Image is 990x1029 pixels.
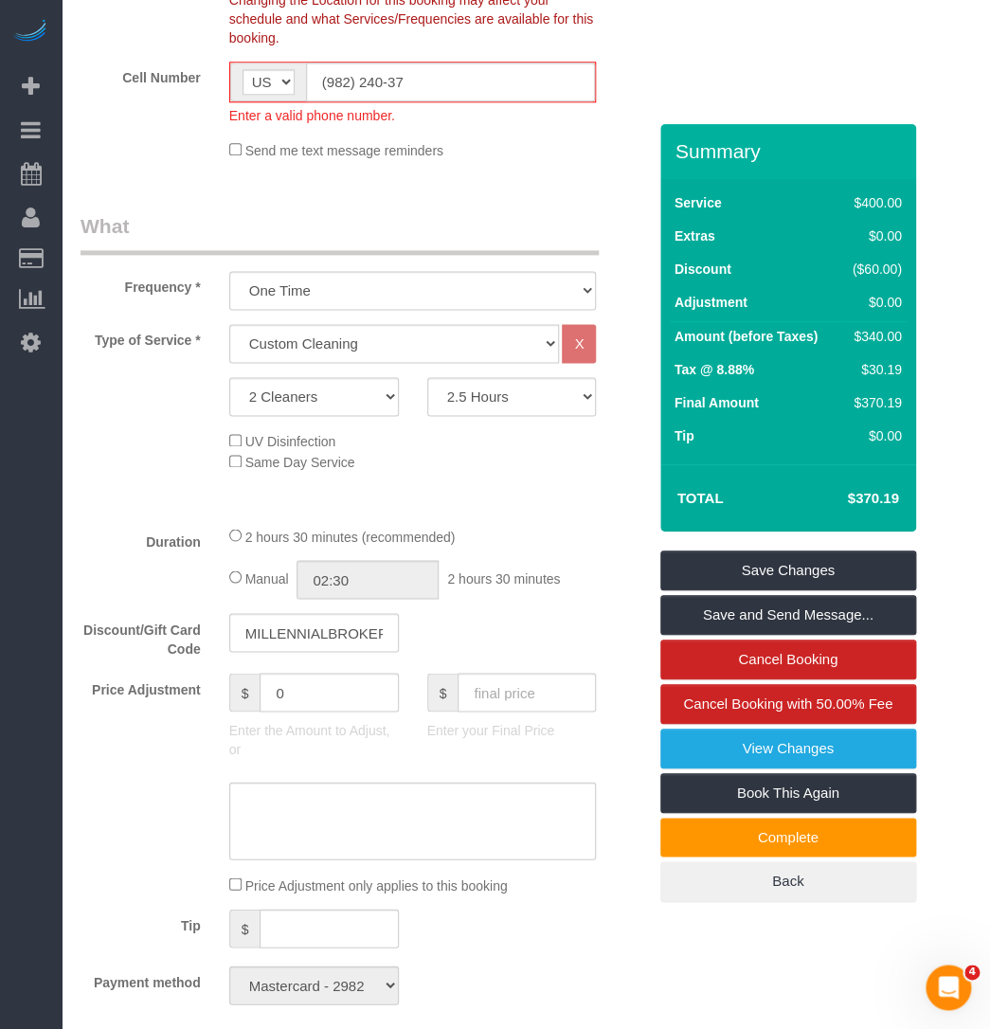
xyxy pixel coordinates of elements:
[683,695,892,712] span: Cancel Booking with 50.00% Fee
[458,673,596,712] input: final price
[660,684,916,724] a: Cancel Booking with 50.00% Fee
[306,63,596,101] input: Cell Number
[427,673,459,712] span: $
[845,393,902,412] div: $370.19
[675,260,731,279] label: Discount
[245,143,443,158] span: Send me text message reminders
[660,595,916,635] a: Save and Send Message...
[675,360,754,379] label: Tax @ 8.88%
[66,966,215,991] label: Payment method
[660,551,916,590] a: Save Changes
[790,491,898,507] h4: $370.19
[845,360,902,379] div: $30.19
[427,720,597,739] p: Enter your Final Price
[66,62,215,87] label: Cell Number
[660,640,916,679] a: Cancel Booking
[66,324,215,350] label: Type of Service *
[66,613,215,658] label: Discount/Gift Card Code
[660,818,916,857] a: Complete
[964,965,980,980] span: 4
[845,193,902,212] div: $400.00
[845,426,902,445] div: $0.00
[447,570,560,586] span: 2 hours 30 minutes
[229,720,399,758] p: Enter the Amount to Adjust, or
[81,212,599,255] legend: What
[675,193,722,212] label: Service
[675,293,747,312] label: Adjustment
[66,525,215,551] label: Duration
[245,434,336,449] span: UV Disinfection
[845,260,902,279] div: ($60.00)
[675,393,759,412] label: Final Amount
[675,327,818,346] label: Amount (before Taxes)
[675,426,694,445] label: Tip
[675,226,715,245] label: Extras
[845,293,902,312] div: $0.00
[66,673,215,698] label: Price Adjustment
[675,140,907,162] h3: Summary
[229,673,261,712] span: $
[11,19,49,45] img: Automaid Logo
[229,909,261,948] span: $
[229,102,597,125] div: Enter a valid phone number.
[245,877,508,893] span: Price Adjustment only applies to this booking
[845,327,902,346] div: $340.00
[245,529,456,544] span: 2 hours 30 minutes (recommended)
[245,455,355,470] span: Same Day Service
[845,226,902,245] div: $0.00
[660,729,916,768] a: View Changes
[677,490,724,506] strong: Total
[660,861,916,901] a: Back
[66,909,215,934] label: Tip
[926,965,971,1010] iframe: Intercom live chat
[245,570,289,586] span: Manual
[66,271,215,297] label: Frequency *
[660,773,916,813] a: Book This Again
